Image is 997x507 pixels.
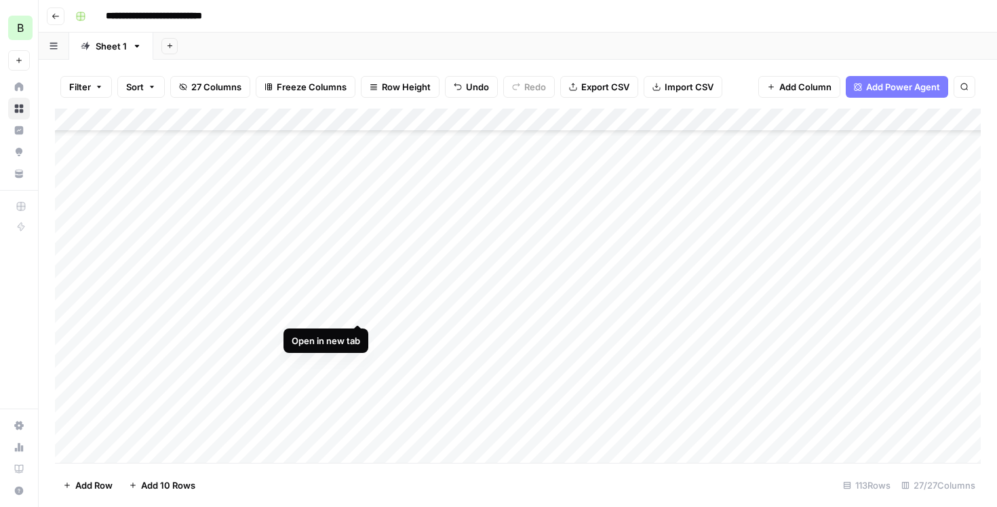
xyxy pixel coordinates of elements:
div: Open in new tab [292,334,360,348]
a: Your Data [8,163,30,185]
button: Help + Support [8,480,30,502]
span: Add Row [75,478,113,492]
button: Redo [503,76,555,98]
span: Freeze Columns [277,80,347,94]
span: Export CSV [581,80,629,94]
span: Undo [466,80,489,94]
span: Add Power Agent [866,80,940,94]
a: Sheet 1 [69,33,153,60]
span: Import CSV [665,80,713,94]
a: Learning Hub [8,458,30,480]
span: Row Height [382,80,431,94]
span: Sort [126,80,144,94]
button: Filter [60,76,112,98]
button: Undo [445,76,498,98]
a: Insights [8,119,30,141]
button: Add 10 Rows [121,474,203,496]
button: Add Power Agent [846,76,948,98]
button: Export CSV [560,76,638,98]
button: 27 Columns [170,76,250,98]
a: Opportunities [8,141,30,163]
div: 113 Rows [838,474,896,496]
button: Import CSV [644,76,722,98]
button: Row Height [361,76,439,98]
a: Home [8,76,30,98]
div: 27/27 Columns [896,474,981,496]
button: Workspace: Blindspot [8,11,30,45]
span: B [17,20,24,36]
button: Add Column [758,76,840,98]
button: Freeze Columns [256,76,355,98]
span: Add Column [779,80,832,94]
a: Settings [8,415,30,436]
button: Sort [117,76,165,98]
span: Filter [69,80,91,94]
span: Redo [524,80,546,94]
a: Browse [8,98,30,119]
button: Add Row [55,474,121,496]
a: Usage [8,436,30,458]
span: Add 10 Rows [141,478,195,492]
span: 27 Columns [191,80,241,94]
div: Sheet 1 [96,39,127,53]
